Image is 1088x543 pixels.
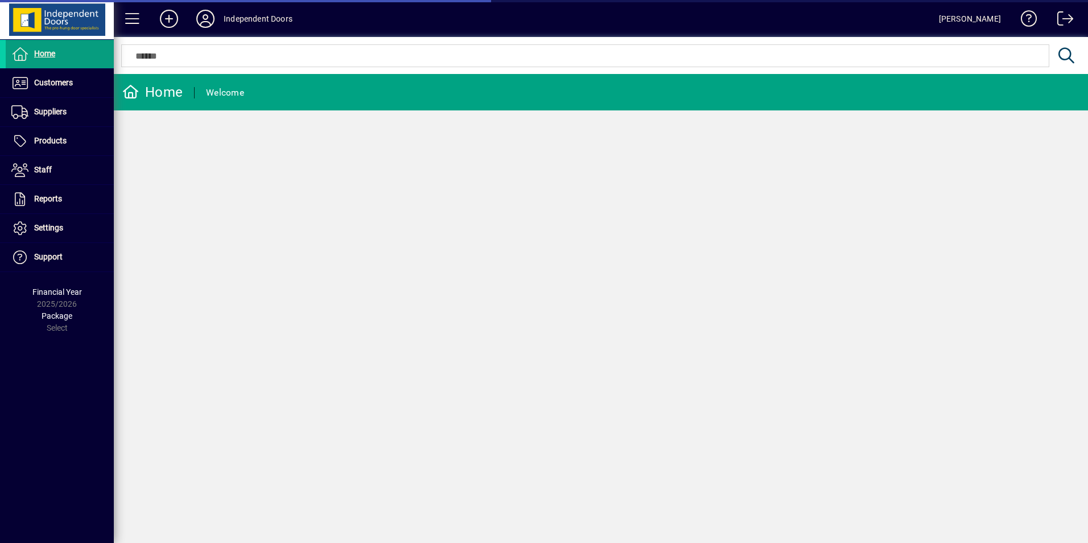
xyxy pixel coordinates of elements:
[939,10,1001,28] div: [PERSON_NAME]
[151,9,187,29] button: Add
[122,83,183,101] div: Home
[32,287,82,297] span: Financial Year
[42,311,72,320] span: Package
[34,194,62,203] span: Reports
[6,185,114,213] a: Reports
[6,214,114,242] a: Settings
[6,98,114,126] a: Suppliers
[6,156,114,184] a: Staff
[206,84,244,102] div: Welcome
[34,223,63,232] span: Settings
[1049,2,1074,39] a: Logout
[34,49,55,58] span: Home
[34,107,67,116] span: Suppliers
[224,10,292,28] div: Independent Doors
[6,127,114,155] a: Products
[187,9,224,29] button: Profile
[6,69,114,97] a: Customers
[6,243,114,271] a: Support
[34,78,73,87] span: Customers
[34,136,67,145] span: Products
[34,165,52,174] span: Staff
[34,252,63,261] span: Support
[1012,2,1037,39] a: Knowledge Base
